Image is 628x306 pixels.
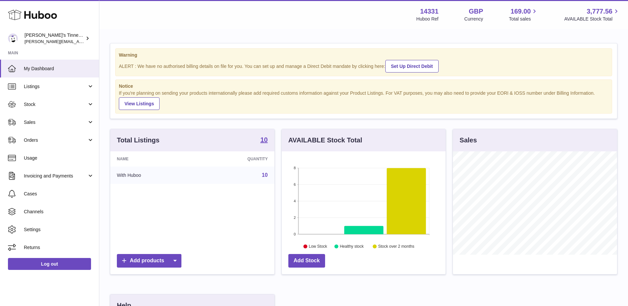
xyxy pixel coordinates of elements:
[119,83,608,89] strong: Notice
[24,173,87,179] span: Invoicing and Payments
[119,90,608,110] div: If you're planning on sending your products internationally please add required customs informati...
[24,227,94,233] span: Settings
[262,172,268,178] a: 10
[260,136,267,143] strong: 10
[24,83,87,90] span: Listings
[117,254,181,268] a: Add products
[288,136,362,145] h3: AVAILABLE Stock Total
[119,52,608,58] strong: Warning
[420,7,439,16] strong: 14331
[24,244,94,251] span: Returns
[378,244,414,249] text: Stock over 2 months
[8,33,18,43] img: peter.colbert@hubbo.com
[119,59,608,73] div: ALERT : We have no authorised billing details on file for you. You can set up and manage a Direct...
[110,167,197,184] td: With Huboo
[24,137,87,143] span: Orders
[385,60,439,73] a: Set Up Direct Debit
[24,66,94,72] span: My Dashboard
[469,7,483,16] strong: GBP
[24,101,87,108] span: Stock
[464,16,483,22] div: Currency
[309,244,327,249] text: Low Stock
[24,155,94,161] span: Usage
[509,16,538,22] span: Total sales
[197,151,274,167] th: Quantity
[294,199,296,203] text: 4
[8,258,91,270] a: Log out
[294,182,296,186] text: 6
[564,7,620,22] a: 3,777.56 AVAILABLE Stock Total
[119,97,160,110] a: View Listings
[294,166,296,170] text: 8
[260,136,267,144] a: 10
[564,16,620,22] span: AVAILABLE Stock Total
[117,136,160,145] h3: Total Listings
[24,32,84,45] div: [PERSON_NAME]'s Tinned Fish Ltd
[340,244,364,249] text: Healthy stock
[288,254,325,268] a: Add Stock
[110,151,197,167] th: Name
[416,16,439,22] div: Huboo Ref
[294,232,296,236] text: 0
[24,39,168,44] span: [PERSON_NAME][EMAIL_ADDRESS][PERSON_NAME][DOMAIN_NAME]
[510,7,531,16] span: 169.00
[24,119,87,126] span: Sales
[24,209,94,215] span: Channels
[587,7,612,16] span: 3,777.56
[509,7,538,22] a: 169.00 Total sales
[24,191,94,197] span: Cases
[294,216,296,220] text: 2
[459,136,477,145] h3: Sales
